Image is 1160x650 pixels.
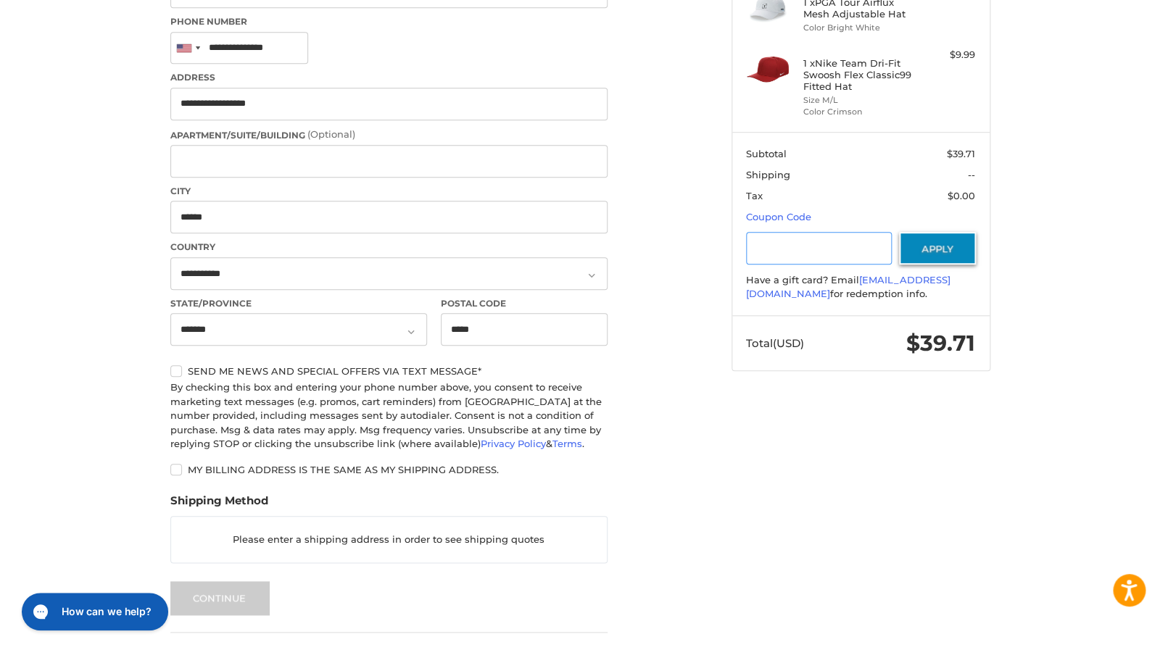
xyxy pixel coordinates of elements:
input: Gift Certificate or Coupon Code [746,232,892,264]
a: Privacy Policy [481,438,546,449]
span: -- [968,169,975,180]
div: $9.99 [918,48,975,62]
label: Send me news and special offers via text message* [170,365,608,377]
span: Total (USD) [746,336,804,350]
p: Please enter a shipping address in order to see shipping quotes [171,525,607,554]
label: Address [170,71,608,84]
a: Terms [552,438,582,449]
label: Phone Number [170,15,608,28]
span: $39.71 [947,148,975,159]
a: Coupon Code [746,211,811,222]
button: Continue [170,581,269,614]
label: Country [170,241,608,254]
small: (Optional) [307,128,355,140]
span: $39.71 [906,330,975,357]
iframe: Gorgias live chat messenger [14,588,173,636]
span: Shipping [746,169,790,180]
label: Apartment/Suite/Building [170,128,608,142]
legend: Shipping Method [170,493,268,516]
li: Size M/L [803,94,914,107]
button: Apply [899,232,976,264]
label: Postal Code [441,297,608,310]
div: United States: +1 [171,33,204,64]
div: By checking this box and entering your phone number above, you consent to receive marketing text ... [170,380,608,451]
label: My billing address is the same as my shipping address. [170,464,608,475]
h4: 1 x Nike Team Dri-Fit Swoosh Flex Classic99 Fitted Hat [803,57,914,93]
label: City [170,185,608,198]
span: $0.00 [948,190,975,201]
label: State/Province [170,297,427,310]
li: Color Bright White [803,22,914,34]
span: Subtotal [746,148,787,159]
span: Tax [746,190,763,201]
div: Have a gift card? Email for redemption info. [746,273,975,301]
li: Color Crimson [803,106,914,118]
